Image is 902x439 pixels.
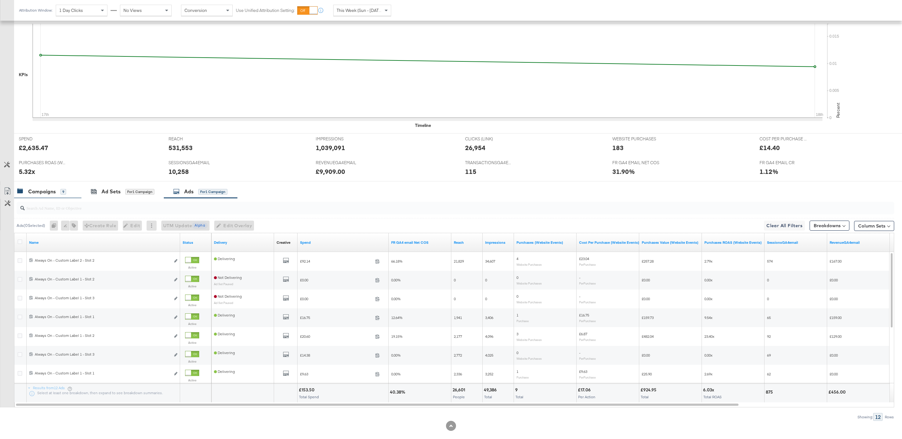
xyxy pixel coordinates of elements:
[391,278,401,282] span: 0.00%
[101,188,121,195] div: Ad Sets
[168,143,193,152] div: 531,553
[277,240,290,245] a: Shows the creative associated with your ad.
[579,313,589,317] span: £16.75
[704,353,713,358] span: 0.00x
[214,256,235,261] span: Delivering
[516,332,518,336] span: 3
[642,334,654,339] span: £482.04
[579,375,596,379] sub: Per Purchase
[214,294,242,299] span: Not Delivering
[214,301,233,305] sub: Ad Set Paused
[465,167,476,176] div: 115
[640,387,658,393] div: £924.95
[579,300,596,304] sub: Per Purchase
[759,160,806,166] span: FR GA4 EMAIL CR
[19,160,66,166] span: PURCHASES ROAS (WEBSITE EVENTS)
[25,199,811,212] input: Search Ad Name, ID or Objective
[50,221,61,231] div: 0
[485,240,511,245] a: The number of times your ad was served. On mobile apps an ad is counted as served the first time ...
[465,160,512,166] span: TRANSACTIONSGA4EMAIL
[391,240,449,245] a: FR GA4 Net COS
[759,167,778,176] div: 1.12%
[830,353,838,358] span: £0.00
[123,8,142,13] span: No Views
[767,240,825,245] a: Sessions - The total number of sessions
[612,136,659,142] span: WEBSITE PURCHASES
[642,278,650,282] span: £0.00
[516,350,518,355] span: 0
[214,369,235,374] span: Delivering
[453,395,465,399] span: People
[300,315,373,320] span: £16.75
[465,143,485,152] div: 26,954
[579,319,596,323] sub: Per Purchase
[579,369,587,374] span: £9.63
[579,357,596,360] sub: Per Purchase
[642,372,652,376] span: £25.90
[830,240,887,245] a: Transaction Revenue - The total sale revenue
[454,334,462,339] span: 2,177
[704,259,713,264] span: 2.79x
[704,240,762,245] a: The total value of the purchase actions divided by spend tracked by your Custom Audience pixel on...
[830,372,838,376] span: £0.00
[704,315,713,320] span: 9.54x
[766,389,775,395] div: 875
[484,387,499,393] div: 49,386
[300,259,373,264] span: £92.14
[29,240,178,245] a: Ad Name.
[35,295,170,301] div: Always On - Custom Label 1 - Slot 3
[485,278,487,282] span: 0
[704,296,713,301] span: 0.00x
[516,313,518,317] span: 1
[857,415,873,419] div: Showing:
[185,378,199,382] label: Active
[300,334,373,339] span: £20.60
[185,303,199,307] label: Active
[854,221,894,231] button: Column Sets
[19,143,48,152] div: £2,635.47
[485,315,493,320] span: 3,406
[19,8,53,13] div: Attribution Window:
[612,160,659,166] span: FR GA4 EMAIL NET COS
[767,278,769,282] span: 0
[516,395,523,399] span: Total
[214,240,272,245] a: Reflects the ability of your Ad to achieve delivery.
[391,296,401,301] span: 0.00%
[884,415,894,419] div: Rows
[759,136,806,142] span: COST PER PURCHASE (WEBSITE EVENTS)
[484,395,492,399] span: Total
[214,282,233,286] sub: Ad Set Paused
[767,296,769,301] span: 0
[35,314,170,319] div: Always On - Custom Label 1 - Slot 1
[642,296,650,301] span: £0.00
[453,387,467,393] div: 26,601
[184,8,207,13] span: Conversion
[579,263,596,266] sub: Per Purchase
[60,189,66,195] div: 9
[184,188,194,195] div: Ads
[454,259,464,264] span: 21,829
[168,136,215,142] span: REACH
[168,167,189,176] div: 10,258
[17,223,45,228] div: Ads ( 0 Selected)
[214,313,235,317] span: Delivering
[185,284,199,288] label: Active
[766,222,802,230] span: Clear All Filters
[454,353,462,358] span: 2,772
[873,413,883,421] div: 12
[579,332,587,336] span: £6.87
[454,315,462,320] span: 1,941
[579,350,580,355] span: -
[485,372,493,376] span: 3,252
[454,240,480,245] a: The number of people your ad was served to.
[415,123,431,128] div: Timeline
[516,263,542,266] sub: Website Purchases
[198,189,227,195] div: for 1 Campaign
[516,319,529,323] sub: Purchase
[579,281,596,285] sub: Per Purchase
[465,136,512,142] span: CLICKS (LINK)
[391,372,401,376] span: 0.00%
[454,296,456,301] span: 0
[185,322,199,326] label: Active
[767,259,773,264] span: 574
